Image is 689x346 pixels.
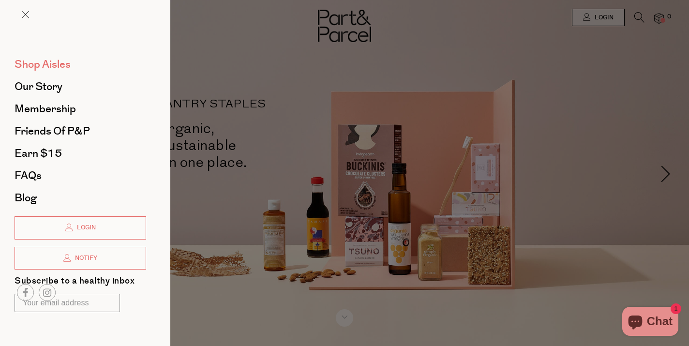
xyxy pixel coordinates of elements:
[15,190,37,206] span: Blog
[15,146,62,161] span: Earn $15
[619,307,681,338] inbox-online-store-chat: Shopify online store chat
[15,193,146,203] a: Blog
[15,247,146,270] a: Notify
[75,224,96,232] span: Login
[73,254,97,262] span: Notify
[15,123,90,139] span: Friends of P&P
[15,59,146,70] a: Shop Aisles
[15,148,146,159] a: Earn $15
[15,81,146,92] a: Our Story
[15,57,71,72] span: Shop Aisles
[15,126,146,136] a: Friends of P&P
[15,277,135,289] label: Subscribe to a healthy inbox
[15,170,146,181] a: FAQs
[15,104,146,114] a: Membership
[15,168,42,183] span: FAQs
[15,79,62,94] span: Our Story
[15,101,76,117] span: Membership
[15,216,146,240] a: Login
